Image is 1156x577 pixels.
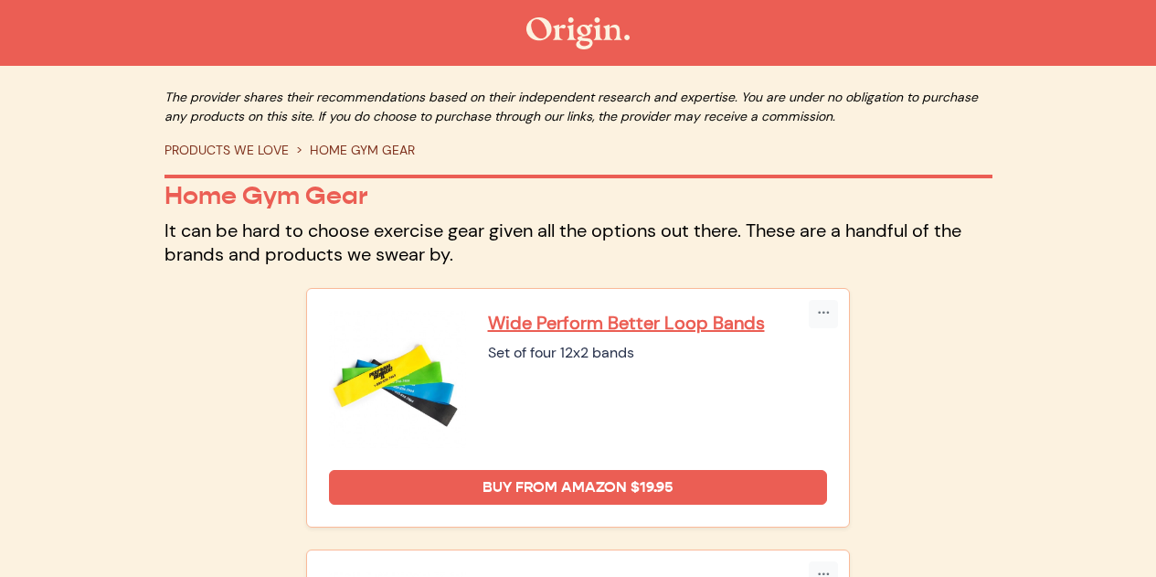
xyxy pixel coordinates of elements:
[164,142,289,158] a: PRODUCTS WE LOVE
[164,88,992,126] p: The provider shares their recommendations based on their independent research and expertise. You ...
[526,17,630,49] img: The Origin Shop
[329,311,466,448] img: Wide Perform Better Loop Bands
[488,342,828,364] div: Set of four 12x2 bands
[164,180,992,211] p: Home Gym Gear
[164,219,992,266] p: It can be hard to choose exercise gear given all the options out there. These are a handful of th...
[329,470,828,505] a: Buy from Amazon $19.95
[488,311,828,335] a: Wide Perform Better Loop Bands
[289,141,415,160] li: HOME GYM GEAR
